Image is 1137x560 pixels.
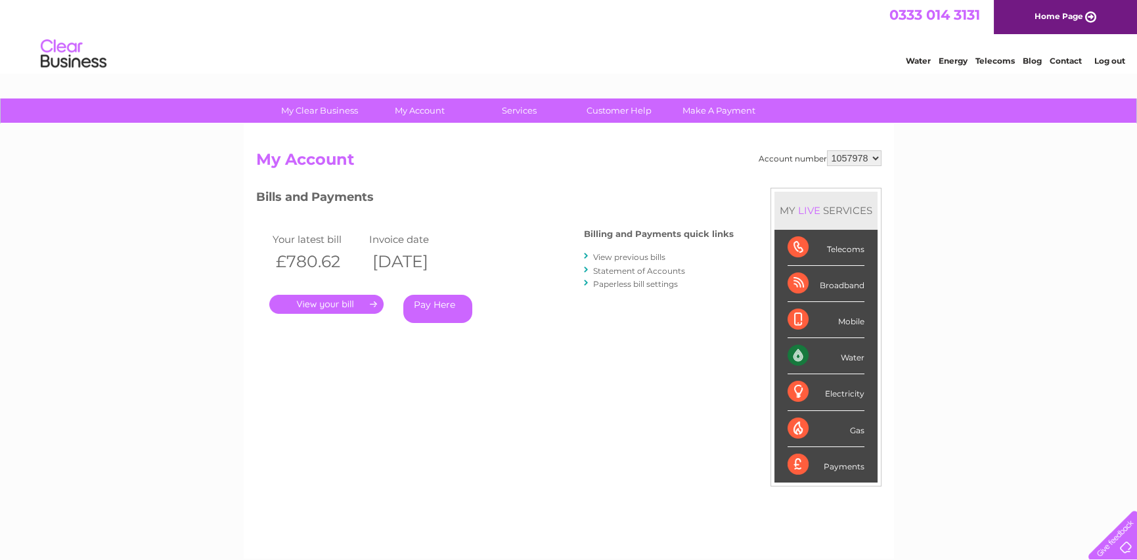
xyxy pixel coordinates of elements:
[593,266,685,276] a: Statement of Accounts
[788,230,864,266] div: Telecoms
[788,411,864,447] div: Gas
[665,98,773,123] a: Make A Payment
[259,7,880,64] div: Clear Business is a trading name of Verastar Limited (registered in [GEOGRAPHIC_DATA] No. 3667643...
[565,98,673,123] a: Customer Help
[366,230,463,248] td: Invoice date
[788,447,864,483] div: Payments
[795,204,823,217] div: LIVE
[889,7,980,23] a: 0333 014 3131
[1094,56,1125,66] a: Log out
[593,252,665,262] a: View previous bills
[788,266,864,302] div: Broadband
[269,248,367,275] th: £780.62
[1050,56,1082,66] a: Contact
[269,295,384,314] a: .
[788,374,864,410] div: Electricity
[593,279,678,289] a: Paperless bill settings
[774,192,878,229] div: MY SERVICES
[975,56,1015,66] a: Telecoms
[584,229,734,239] h4: Billing and Payments quick links
[256,150,881,175] h2: My Account
[939,56,968,66] a: Energy
[366,248,463,275] th: [DATE]
[265,98,374,123] a: My Clear Business
[256,188,734,211] h3: Bills and Payments
[365,98,474,123] a: My Account
[788,302,864,338] div: Mobile
[403,295,472,323] a: Pay Here
[1023,56,1042,66] a: Blog
[788,338,864,374] div: Water
[759,150,881,166] div: Account number
[269,230,367,248] td: Your latest bill
[465,98,573,123] a: Services
[40,34,107,74] img: logo.png
[906,56,931,66] a: Water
